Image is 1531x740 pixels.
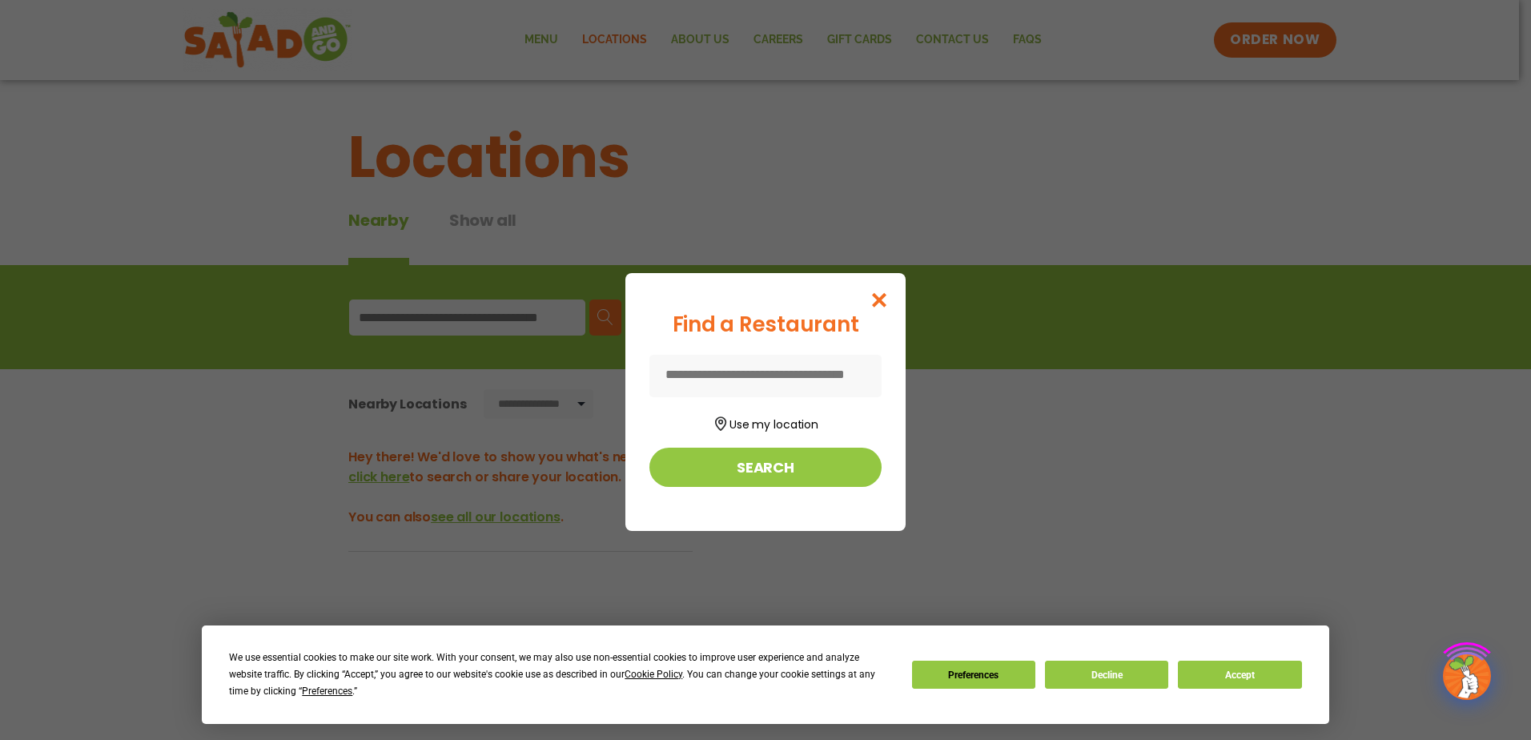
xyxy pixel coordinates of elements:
[649,412,882,433] button: Use my location
[649,309,882,340] div: Find a Restaurant
[229,650,892,700] div: We use essential cookies to make our site work. With your consent, we may also use non-essential ...
[912,661,1035,689] button: Preferences
[202,625,1329,724] div: Cookie Consent Prompt
[649,448,882,487] button: Search
[854,273,906,327] button: Close modal
[1178,661,1301,689] button: Accept
[302,686,352,697] span: Preferences
[1045,661,1168,689] button: Decline
[625,669,682,680] span: Cookie Policy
